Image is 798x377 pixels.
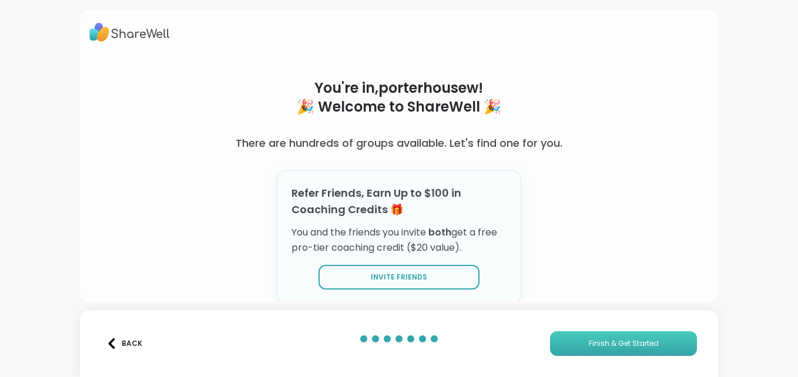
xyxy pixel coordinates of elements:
[101,331,148,356] button: Back
[106,338,142,349] div: Back
[291,225,507,255] p: You and the friends you invite get a free pro-tier coaching credit ($20 value).
[371,272,427,282] span: Invite Friends
[195,79,602,116] h1: You're in, porterhousew ! 🎉 Welcome to ShareWell 🎉
[589,338,659,349] span: Finish & Get Started
[291,185,507,218] h3: Refer Friends, Earn Up to $100 in Coaching Credits 🎁
[318,265,480,290] button: Invite Friends
[236,135,562,152] h3: There are hundreds of groups available. Let's find one for you.
[428,225,451,239] span: both
[550,331,697,356] button: Finish & Get Started
[89,19,170,46] img: ShareWell Logo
